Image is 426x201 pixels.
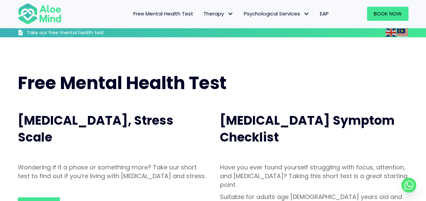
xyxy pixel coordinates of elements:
[220,163,408,189] p: Have you ever found yourself struggling with focus, attention, and [MEDICAL_DATA]? Taking this sh...
[401,178,416,193] a: Whatsapp
[70,7,334,21] nav: Menu
[27,30,140,36] h3: Take our free mental health test
[397,29,408,37] img: ms
[386,29,397,36] a: English
[315,7,334,21] a: EAP
[198,7,239,21] a: TherapyTherapy: submenu
[18,30,140,37] a: Take our free mental health test
[374,10,402,17] span: Book Now
[133,10,193,17] span: Free Mental Health Test
[244,10,310,17] span: Psychological Services
[226,9,235,19] span: Therapy: submenu
[367,7,408,21] a: Book Now
[203,10,234,17] span: Therapy
[302,9,312,19] span: Psychological Services: submenu
[239,7,315,21] a: Psychological ServicesPsychological Services: submenu
[128,7,198,21] a: Free Mental Health Test
[220,112,395,146] span: [MEDICAL_DATA] Symptom Checklist
[320,10,329,17] span: EAP
[18,71,227,95] span: Free Mental Health Test
[397,29,408,36] a: Malay
[18,163,206,180] p: Wondering if it a phase or something more? Take our short test to find out if you’re living with ...
[18,3,62,25] img: Aloe mind Logo
[386,29,396,37] img: en
[18,112,173,146] span: [MEDICAL_DATA], Stress Scale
